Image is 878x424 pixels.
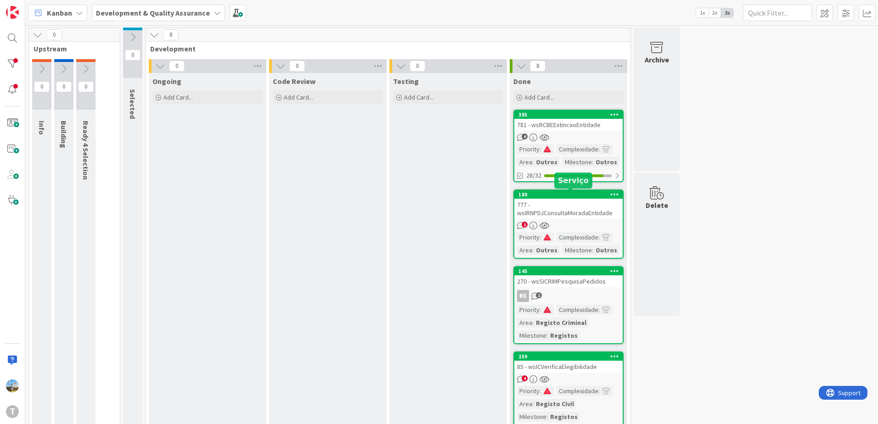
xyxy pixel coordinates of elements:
span: 0 [56,81,72,92]
span: : [532,318,534,328]
span: Add Card... [404,93,433,101]
span: 0 [169,61,185,72]
div: Outros [534,157,560,167]
span: Add Card... [163,93,193,101]
img: Visit kanbanzone.com [6,6,19,19]
span: 0 [46,29,62,40]
span: Done [513,77,531,86]
span: Add Card... [524,93,554,101]
div: Milestone [517,412,546,422]
span: 3x [721,8,733,17]
span: : [598,305,600,315]
span: 4 [522,375,528,381]
span: : [592,245,593,255]
span: Selected [128,89,137,119]
span: Support [19,1,42,12]
div: 145270 - wsSICRIMPesquisaPedidos [514,267,623,287]
div: Milestone [563,157,592,167]
div: Complexidade [557,232,598,242]
span: 0 [289,61,305,72]
div: Complexidade [557,305,598,315]
div: 25985 - wsICVerificaElegibilidade [514,352,623,373]
span: : [532,399,534,409]
span: : [540,232,541,242]
div: Archive [645,54,669,65]
div: T [6,405,19,418]
span: : [540,386,541,396]
span: : [546,412,548,422]
span: Testing [393,77,419,86]
a: 385781 - wsRCBEExtincaoEntidadePriority:Complexidade:Area:OutrosMilestone:Outros28/32 [513,110,624,182]
div: 259 [514,352,623,361]
span: 28/32 [526,171,541,180]
div: BS [517,290,529,302]
span: : [592,157,593,167]
span: Building [59,121,68,148]
span: : [540,144,541,154]
div: 145 [514,267,623,275]
input: Quick Filter... [743,5,812,21]
div: Priority [517,305,540,315]
div: 385 [514,111,623,119]
div: Priority [517,386,540,396]
div: 180 [514,190,623,199]
a: 145270 - wsSICRIMPesquisaPedidosBSPriority:Complexidade:Area:Registo CriminalMilestone:Registos [513,266,624,344]
b: Development & Quality Assurance [96,8,210,17]
span: Add Card... [284,93,313,101]
div: Outros [593,245,619,255]
span: 2x [709,8,721,17]
div: 145 [518,268,623,274]
span: 0 [410,61,425,72]
div: Area [517,245,532,255]
span: : [598,144,600,154]
div: 777 - wsIRNPDJConsultaMoradaEntidade [514,199,623,219]
div: 270 - wsSICRIMPesquisaPedidos [514,275,623,287]
div: Registos [548,412,580,422]
div: 385 [518,112,623,118]
div: Registo Criminal [534,318,589,328]
span: : [546,330,548,340]
div: Complexidade [557,386,598,396]
div: 259 [518,353,623,360]
div: Milestone [563,245,592,255]
span: 2 [522,222,528,228]
div: 781 - wsRCBEExtincaoEntidade [514,119,623,131]
span: 8 [530,61,546,72]
span: : [598,232,600,242]
div: 180777 - wsIRNPDJConsultaMoradaEntidade [514,190,623,219]
div: Registos [548,330,580,340]
span: Kanban [47,7,72,18]
span: 0 [34,81,50,92]
span: Info [37,121,46,135]
div: 180 [518,191,623,198]
div: Milestone [517,330,546,340]
span: 2 [536,292,542,298]
h5: Serviço [558,176,589,185]
span: 8 [163,29,179,40]
span: Code Review [273,77,315,86]
span: Development [150,44,619,53]
div: Outros [534,245,560,255]
span: Upstream [34,44,108,53]
span: : [598,386,600,396]
span: 0 [125,50,141,61]
span: Ongoing [152,77,181,86]
div: BS [514,290,623,302]
a: 180777 - wsIRNPDJConsultaMoradaEntidadePriority:Complexidade:Area:OutrosMilestone:Outros [513,190,624,259]
span: 0 [78,81,94,92]
span: : [532,245,534,255]
div: Delete [646,200,668,211]
div: 85 - wsICVerificaElegibilidade [514,361,623,373]
div: Registo Civil [534,399,576,409]
span: : [532,157,534,167]
div: Outros [593,157,619,167]
span: 4 [522,134,528,139]
div: Area [517,157,532,167]
div: Area [517,318,532,328]
span: Ready 4 Selection [81,121,90,180]
div: 385781 - wsRCBEExtincaoEntidade [514,111,623,131]
div: Priority [517,232,540,242]
div: Complexidade [557,144,598,154]
div: Priority [517,144,540,154]
span: 1x [696,8,709,17]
